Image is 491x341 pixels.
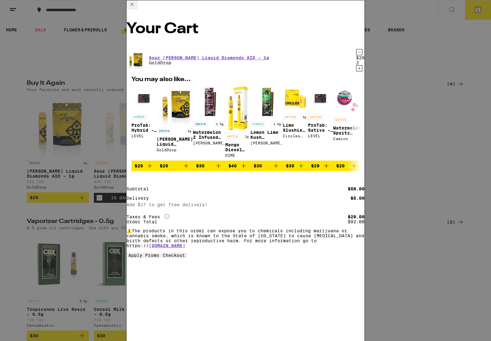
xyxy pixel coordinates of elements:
[283,161,308,171] button: Add to bag
[308,86,333,161] a: Open page for ProTab: Sativa - 25mg from LEVEL
[348,220,365,224] div: $92.00
[157,161,193,171] button: Add to bag
[283,86,308,111] img: Circles Base Camp - Lime Slushie AIO - 1g
[160,163,168,168] span: $29
[364,163,373,168] span: $29
[361,86,386,161] a: Open page for Protab+: Boost from LEVEL
[254,163,262,168] span: $30
[333,117,348,122] p: SATIVA
[126,220,157,224] div: Order Total
[126,196,153,200] div: Delivery
[333,161,361,171] button: Add to bag
[283,134,308,138] div: Circles Base Camp
[149,55,269,60] a: Sour [PERSON_NAME] Liquid Diamonds AIO - 1g
[126,187,153,191] div: Subtotal
[356,49,362,55] button: Decrement
[126,228,132,233] span: ⚠️
[131,123,157,133] p: ProTab: Hybrid - 25mg
[131,134,157,138] div: LEVEL
[225,86,250,130] img: DIME - Mango Diesel Signature AIO - 1g
[250,86,283,161] a: Open page for Lemon Lime Kush Infused Blunt - 1.5g from Claybourne Co.
[308,123,333,133] p: ProTab: Sativa - 25mg
[308,114,323,120] p: SATIVA
[225,86,250,161] a: Open page for Mango Diesel Signature AIO - 1g from DIME
[361,161,386,171] button: Add to bag
[301,114,308,120] p: 1g
[356,55,365,60] div: $29
[250,86,283,118] img: Claybourne Co. - Lemon Lime Kush Infused Blunt - 1.5g
[161,252,187,258] button: Checkout
[131,114,146,120] p: HYBRID
[225,161,250,171] button: Add to bag
[283,123,308,133] p: Lime Slushie AIO - 1g
[193,121,208,127] p: INDICA
[361,86,386,111] img: LEVEL - Protab+: Boost
[250,121,265,127] p: HYBRID
[163,253,185,258] span: Checkout
[214,121,225,127] p: 1.5g
[228,163,237,168] span: $40
[149,60,269,65] p: GoldDrop
[348,187,365,191] div: $58.00
[126,214,169,220] div: Taxes & Fees
[135,163,143,168] span: $29
[193,86,225,118] img: Claybourne Co. - Watermelon Z Infused Blunt - 1.5g
[193,130,225,140] p: Watermelon Z Infused Blunt - 1.5g
[272,121,283,127] p: 1.5g
[126,200,365,209] div: Add $17 to get free delivery!
[157,86,193,125] img: GoldDrop - King Louis Liquid Diamonds AIO - 1g
[126,22,365,37] h2: Your Cart
[186,128,193,134] p: 1g
[333,86,361,114] img: Camino - Watermelon Spritz Uplifting Sour Gummies
[131,86,157,111] img: LEVEL - ProTab: Hybrid - 25mg
[225,142,250,152] p: Mango Diesel Signature AIO - 1g
[351,196,365,200] div: $5.00
[126,51,144,70] img: GoldDrop - Sour Tangie Liquid Diamonds AIO - 1g
[308,161,333,171] button: Add to bag
[311,163,319,168] span: $29
[333,137,361,141] div: Camino
[348,215,365,219] div: $29.00
[157,148,193,152] div: GoldDrop
[356,65,362,71] button: Increment
[193,141,225,145] div: [PERSON_NAME] Co.
[361,114,376,120] p: SATIVA
[131,86,157,161] a: Open page for ProTab: Hybrid - 25mg from LEVEL
[193,86,225,161] a: Open page for Watermelon Z Infused Blunt - 1.5g from Claybourne Co.
[225,153,250,157] div: DIME
[157,137,193,147] p: [PERSON_NAME] Liquid Diamonds AIO - 1g
[196,163,204,168] span: $30
[356,60,365,65] div: 2
[250,130,283,140] p: Lemon Lime Kush Infused Blunt - 1.5g
[336,163,345,168] span: $20
[283,114,298,120] p: SATIVA
[283,86,308,161] a: Open page for Lime Slushie AIO - 1g from Circles Base Camp
[128,253,159,258] span: Apply Promo
[308,86,333,111] img: LEVEL - ProTab: Sativa - 25mg
[193,161,225,171] button: Add to bag
[126,252,161,258] button: Apply Promo
[126,228,364,248] span: The products in this order can expose you to chemicals including marijuana or cannabis smoke, whi...
[286,163,294,168] span: $30
[250,161,283,171] button: Add to bag
[157,128,172,134] p: INDICA
[333,86,361,161] a: Open page for Watermelon Spritz Uplifting Sour Gummies from Camino
[333,125,361,135] p: Watermelon Spritz Uplifting Sour Gummies
[131,76,360,83] h2: You may also like...
[149,243,185,248] a: [DOMAIN_NAME]
[308,134,333,138] div: LEVEL
[157,86,193,161] a: Open page for King Louis Liquid Diamonds AIO - 1g from GoldDrop
[225,134,240,139] p: SATIVA
[250,141,283,145] div: [PERSON_NAME] Co.
[243,134,250,139] p: 1g
[131,161,157,171] button: Add to bag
